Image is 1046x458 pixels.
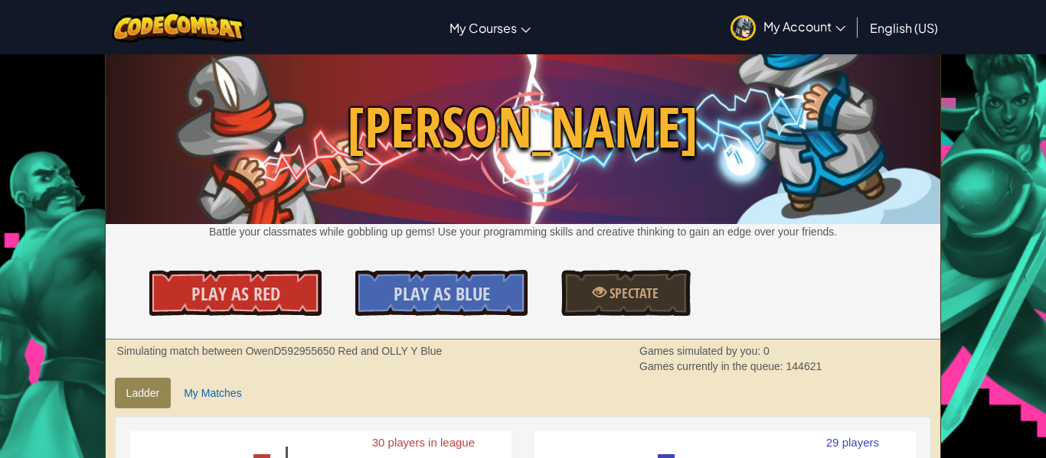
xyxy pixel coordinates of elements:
img: CodeCombat logo [112,11,246,43]
span: 0 [763,345,770,357]
span: English (US) [870,20,938,36]
span: 144621 [786,360,822,372]
img: avatar [731,15,756,41]
span: Games currently in the queue: [639,360,786,372]
a: English (US) [862,7,946,48]
p: Battle your classmates while gobbling up gems! Use your programming skills and creative thinking ... [106,224,941,239]
span: [PERSON_NAME] [106,88,941,167]
span: My Courses [449,20,517,36]
span: Spectate [606,284,659,303]
a: Ladder [115,378,172,408]
a: My Matches [172,378,253,408]
span: My Account [763,18,845,34]
a: My Courses [442,7,538,48]
a: My Account [723,3,853,51]
span: Play As Blue [394,281,490,306]
span: Play As Red [191,281,280,306]
a: Spectate [561,270,690,316]
strong: Simulating match between OwenD592955650 Red and OLLY Y Blue [117,345,443,357]
text: 29 players [826,436,879,449]
text: 30 players in league [371,436,474,449]
span: Games simulated by you: [639,345,763,357]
